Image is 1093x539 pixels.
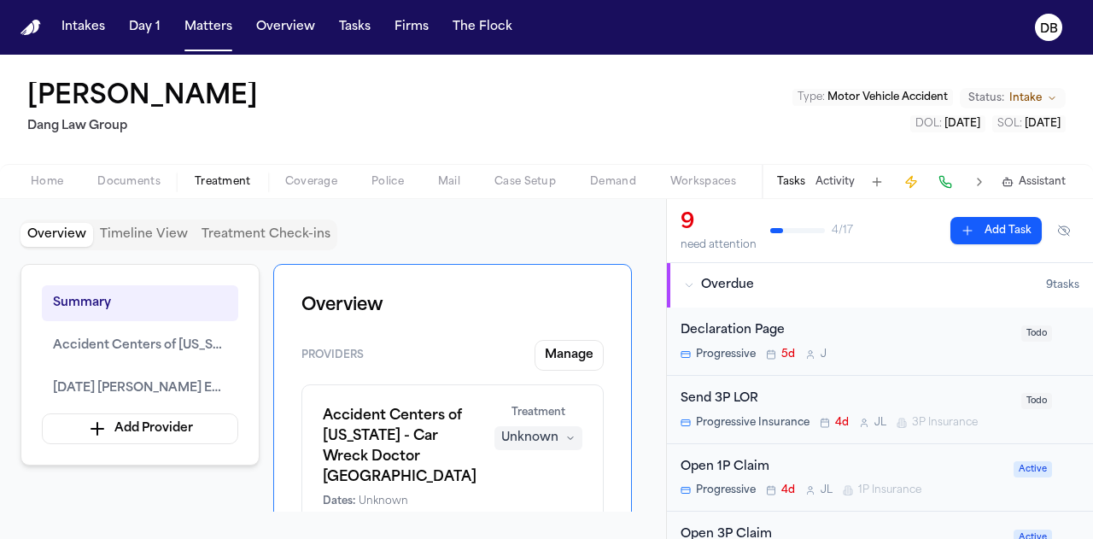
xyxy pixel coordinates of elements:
span: DOL : [915,119,942,129]
span: Treatment [511,406,565,419]
div: Open task: Send 3P LOR [667,376,1093,444]
span: Assistant [1019,175,1066,189]
button: Activity [815,175,855,189]
button: Edit DOL: 2025-08-07 [910,115,985,132]
span: Treatment [195,175,251,189]
button: Overdue9tasks [667,263,1093,308]
button: Assistant [1002,175,1066,189]
span: [DATE] [944,119,980,129]
span: Todo [1021,325,1052,342]
span: Active [1014,461,1052,477]
button: Manage [535,340,604,371]
span: Unknown [359,495,408,508]
div: Unknown [501,430,558,447]
button: Add Provider [42,413,238,444]
div: need attention [681,238,757,252]
div: Open 1P Claim [681,458,1003,477]
div: Send 3P LOR [681,390,1011,409]
button: Overview [20,223,93,247]
button: Timeline View [93,223,195,247]
button: Unknown [494,426,582,450]
span: Home [31,175,63,189]
button: Firms [388,12,435,43]
button: Change status from Intake [960,88,1066,108]
button: Treatment Check-ins [195,223,337,247]
button: Edit SOL: 2027-08-07 [992,115,1066,132]
button: Edit Type: Motor Vehicle Accident [792,89,953,106]
button: [DATE] [PERSON_NAME] Emergency [42,371,238,407]
span: Providers [301,349,364,362]
span: 3P Insurance [912,416,978,430]
button: Matters [178,12,239,43]
span: SOL : [997,119,1022,129]
button: Add Task [950,217,1042,244]
span: Coverage [285,175,337,189]
span: 4d [781,483,795,497]
button: Tasks [777,175,805,189]
span: 4 / 17 [832,224,853,237]
span: Mail [438,175,460,189]
div: Declaration Page [681,321,1011,341]
span: 9 task s [1046,278,1079,292]
div: 9 [681,209,757,237]
button: Overview [249,12,322,43]
span: Case Setup [494,175,556,189]
button: Intakes [55,12,112,43]
button: The Flock [446,12,519,43]
span: Intake [1009,91,1042,105]
span: J L [874,416,886,430]
span: Progressive [696,483,756,497]
button: Edit matter name [27,82,258,113]
button: Create Immediate Task [899,170,923,194]
h1: Accident Centers of [US_STATE] - Car Wreck Doctor [GEOGRAPHIC_DATA] [323,406,474,488]
a: Home [20,20,41,36]
span: 4d [835,416,849,430]
button: Hide completed tasks (⌘⇧H) [1049,217,1079,244]
span: Status: [968,91,1004,105]
button: Day 1 [122,12,167,43]
span: Todo [1021,393,1052,409]
img: Finch Logo [20,20,41,36]
span: Overdue [701,277,754,294]
div: Open task: Declaration Page [667,308,1093,376]
span: J L [821,483,833,497]
button: Make a Call [933,170,957,194]
span: Workspaces [670,175,736,189]
span: Progressive [696,348,756,361]
button: Tasks [332,12,377,43]
span: [DATE] [1025,119,1061,129]
span: 1P Insurance [858,483,921,497]
span: 5d [781,348,795,361]
span: Motor Vehicle Accident [827,92,948,103]
span: Type : [798,92,825,103]
h1: Overview [301,292,604,319]
span: Progressive Insurance [696,416,810,430]
span: J [821,348,827,361]
button: Accident Centers of [US_STATE] - Car Wreck Doctor [GEOGRAPHIC_DATA] [42,328,238,364]
span: Police [371,175,404,189]
span: Dates: [323,495,355,508]
h2: Dang Law Group [27,116,265,137]
h1: [PERSON_NAME] [27,82,258,113]
div: Open task: Open 1P Claim [667,444,1093,513]
span: Documents [97,175,161,189]
button: Add Task [865,170,889,194]
span: Demand [590,175,636,189]
button: Summary [42,285,238,321]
